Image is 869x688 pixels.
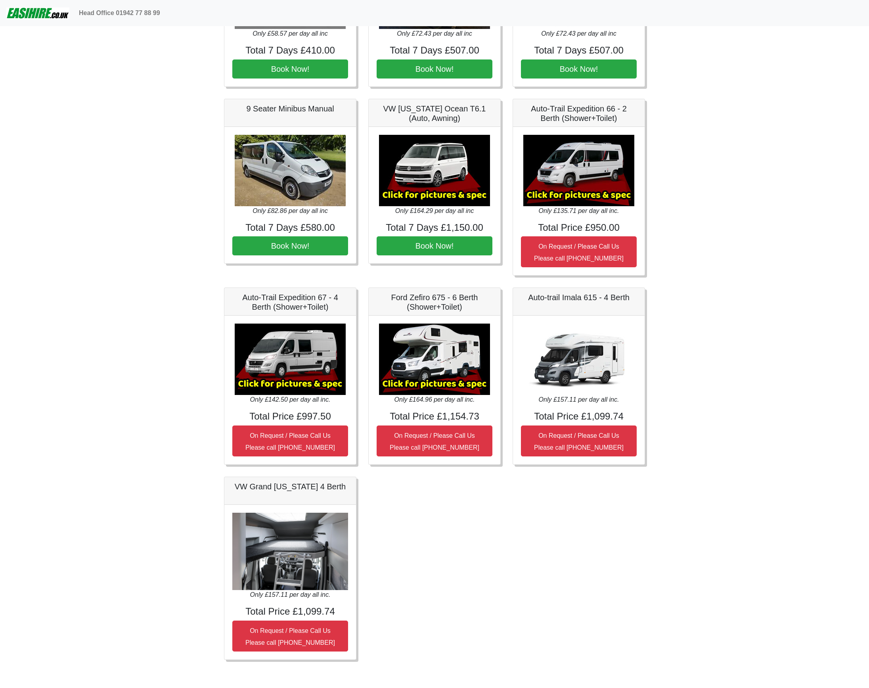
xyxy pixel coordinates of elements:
img: VW Grand California 4 Berth [232,513,348,590]
i: Only £142.50 per day all inc. [250,396,331,403]
h5: VW Grand [US_STATE] 4 Berth [232,482,348,491]
i: Only £72.43 per day all inc [397,30,472,37]
h4: Total Price £1,154.73 [377,411,492,422]
small: On Request / Please Call Us Please call [PHONE_NUMBER] [534,432,624,451]
i: Only £164.96 per day all inc. [394,396,475,403]
img: VW California Ocean T6.1 (Auto, Awning) [379,135,490,206]
h4: Total Price £950.00 [521,222,637,234]
h5: Auto-trail Imala 615 - 4 Berth [521,293,637,302]
small: On Request / Please Call Us Please call [PHONE_NUMBER] [245,627,335,646]
i: Only £157.11 per day all inc. [539,396,619,403]
h4: Total 7 Days £410.00 [232,45,348,56]
h4: Total 7 Days £580.00 [232,222,348,234]
small: On Request / Please Call Us Please call [PHONE_NUMBER] [390,432,479,451]
h5: Auto-Trail Expedition 67 - 4 Berth (Shower+Toilet) [232,293,348,312]
i: Only £157.11 per day all inc. [250,591,331,598]
button: On Request / Please Call UsPlease call [PHONE_NUMBER] [521,425,637,456]
h5: 9 Seater Minibus Manual [232,104,348,113]
h4: Total Price £997.50 [232,411,348,422]
h5: VW [US_STATE] Ocean T6.1 (Auto, Awning) [377,104,492,123]
small: On Request / Please Call Us Please call [PHONE_NUMBER] [245,432,335,451]
h4: Total Price £1,099.74 [232,606,348,617]
b: Head Office 01942 77 88 99 [79,10,160,16]
button: Book Now! [232,236,348,255]
h4: Total Price £1,099.74 [521,411,637,422]
button: On Request / Please Call UsPlease call [PHONE_NUMBER] [232,621,348,652]
img: Ford Zefiro 675 - 6 Berth (Shower+Toilet) [379,324,490,395]
h5: Ford Zefiro 675 - 6 Berth (Shower+Toilet) [377,293,492,312]
button: On Request / Please Call UsPlease call [PHONE_NUMBER] [377,425,492,456]
i: Only £164.29 per day all inc [395,207,474,214]
img: Auto-Trail Expedition 67 - 4 Berth (Shower+Toilet) [235,324,346,395]
i: Only £58.57 per day all inc [253,30,327,37]
h4: Total 7 Days £507.00 [377,45,492,56]
img: easihire_logo_small.png [6,5,69,21]
button: On Request / Please Call UsPlease call [PHONE_NUMBER] [521,236,637,267]
button: Book Now! [377,236,492,255]
small: On Request / Please Call Us Please call [PHONE_NUMBER] [534,243,624,262]
i: Only £135.71 per day all inc. [539,207,619,214]
i: Only £82.86 per day all inc [253,207,327,214]
button: Book Now! [377,59,492,79]
h5: Auto-Trail Expedition 66 - 2 Berth (Shower+Toilet) [521,104,637,123]
button: On Request / Please Call UsPlease call [PHONE_NUMBER] [232,425,348,456]
button: Book Now! [521,59,637,79]
img: Auto-trail Imala 615 - 4 Berth [523,324,634,395]
a: Head Office 01942 77 88 99 [76,5,163,21]
img: Auto-Trail Expedition 66 - 2 Berth (Shower+Toilet) [523,135,634,206]
i: Only £72.43 per day all inc [541,30,616,37]
img: 9 Seater Minibus Manual [235,135,346,206]
h4: Total 7 Days £507.00 [521,45,637,56]
h4: Total 7 Days £1,150.00 [377,222,492,234]
button: Book Now! [232,59,348,79]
